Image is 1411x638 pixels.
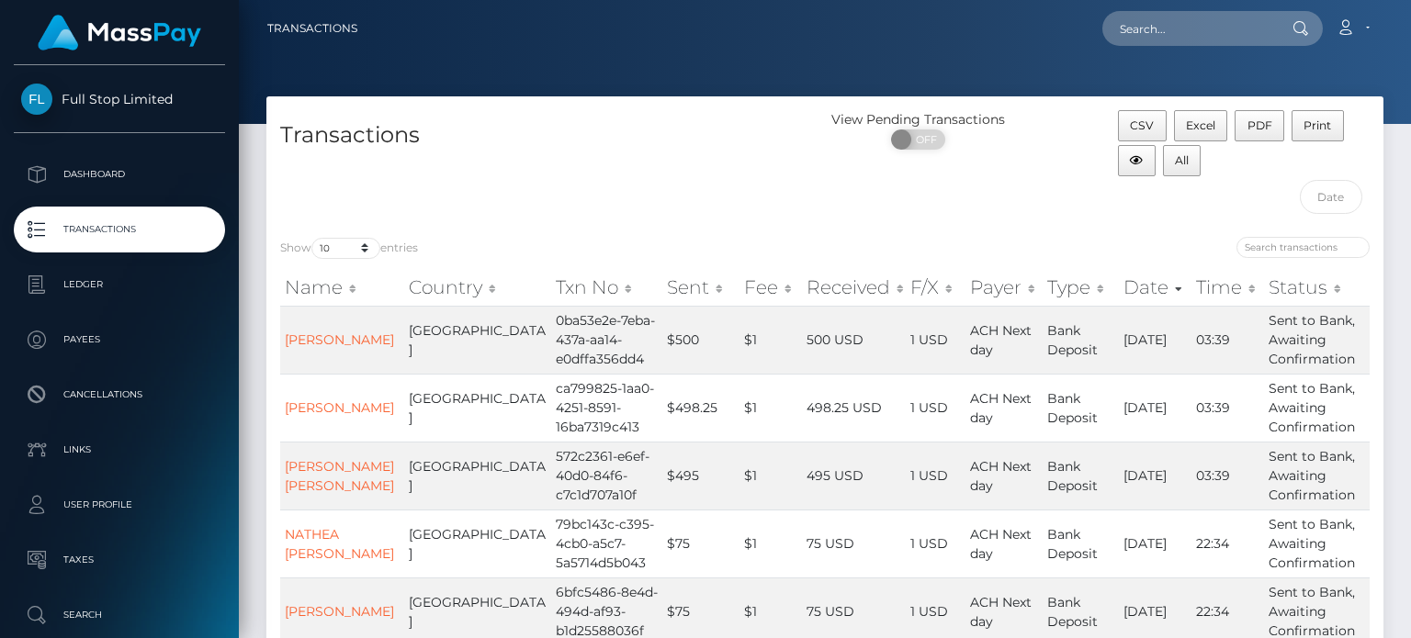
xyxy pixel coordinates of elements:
td: [DATE] [1119,442,1191,509]
td: 03:39 [1191,442,1264,509]
td: $495 [662,442,739,509]
td: $1 [739,509,803,577]
td: $1 [739,374,803,442]
a: [PERSON_NAME] [285,399,394,416]
button: PDF [1235,110,1284,141]
button: All [1163,145,1202,176]
a: [PERSON_NAME] [285,603,394,620]
td: 495 USD [802,442,905,509]
td: Sent to Bank, Awaiting Confirmation [1264,509,1370,577]
input: Search transactions [1236,237,1370,258]
td: [GEOGRAPHIC_DATA] [404,442,551,509]
th: Type: activate to sort column ascending [1043,269,1119,306]
td: Bank Deposit [1043,306,1119,374]
th: Received: activate to sort column ascending [802,269,905,306]
td: Sent to Bank, Awaiting Confirmation [1264,442,1370,509]
p: User Profile [21,491,218,519]
td: Sent to Bank, Awaiting Confirmation [1264,306,1370,374]
button: CSV [1118,110,1167,141]
span: ACH Next day [970,322,1032,358]
h4: Transactions [280,119,811,151]
td: 498.25 USD [802,374,905,442]
span: OFF [901,129,947,150]
td: $1 [739,442,803,509]
td: $498.25 [662,374,739,442]
a: Transactions [14,207,225,252]
img: Full Stop Limited [21,84,52,115]
a: [PERSON_NAME] [PERSON_NAME] [285,458,394,494]
th: Country: activate to sort column ascending [404,269,551,306]
button: Column visibility [1118,145,1156,176]
p: Dashboard [21,161,218,188]
button: Print [1292,110,1344,141]
td: Sent to Bank, Awaiting Confirmation [1264,374,1370,442]
a: Transactions [267,9,357,48]
td: 75 USD [802,509,905,577]
a: Ledger [14,262,225,308]
span: PDF [1247,118,1272,132]
button: Excel [1174,110,1228,141]
input: Date filter [1300,180,1363,214]
td: Bank Deposit [1043,509,1119,577]
td: ca799825-1aa0-4251-8591-16ba7319c413 [551,374,662,442]
td: [DATE] [1119,306,1191,374]
a: Cancellations [14,372,225,418]
td: $1 [739,306,803,374]
td: 1 USD [906,442,965,509]
th: Name: activate to sort column ascending [280,269,404,306]
a: Dashboard [14,151,225,197]
td: Bank Deposit [1043,442,1119,509]
p: Links [21,436,218,464]
span: ACH Next day [970,390,1032,426]
a: Taxes [14,537,225,583]
td: Bank Deposit [1043,374,1119,442]
p: Search [21,601,218,629]
label: Show entries [280,238,418,259]
td: 1 USD [906,306,965,374]
th: Fee: activate to sort column ascending [739,269,803,306]
select: Showentries [311,238,380,259]
td: [DATE] [1119,509,1191,577]
a: Search [14,592,225,638]
th: Time: activate to sort column ascending [1191,269,1264,306]
td: $500 [662,306,739,374]
th: Txn No: activate to sort column ascending [551,269,662,306]
td: 03:39 [1191,374,1264,442]
td: 1 USD [906,374,965,442]
a: NATHEA [PERSON_NAME] [285,526,394,562]
th: Date: activate to sort column ascending [1119,269,1191,306]
td: [GEOGRAPHIC_DATA] [404,509,551,577]
span: ACH Next day [970,458,1032,494]
a: [PERSON_NAME] [285,331,394,348]
span: ACH Next day [970,594,1032,630]
span: All [1175,153,1189,167]
span: Print [1304,118,1331,132]
p: Ledger [21,271,218,298]
td: 22:34 [1191,509,1264,577]
td: [GEOGRAPHIC_DATA] [404,306,551,374]
span: Excel [1186,118,1215,132]
p: Payees [21,326,218,353]
a: Links [14,427,225,473]
p: Transactions [21,216,218,243]
td: 500 USD [802,306,905,374]
img: MassPay Logo [38,15,201,50]
td: 572c2361-e6ef-40d0-84f6-c7c1d707a10f [551,442,662,509]
td: 79bc143c-c395-4cb0-a5c7-5a5714d5b043 [551,509,662,577]
p: Taxes [21,546,218,574]
td: $75 [662,509,739,577]
th: Payer: activate to sort column ascending [965,269,1043,306]
td: 1 USD [906,509,965,577]
th: Status: activate to sort column ascending [1264,269,1370,306]
p: Cancellations [21,381,218,409]
span: ACH Next day [970,526,1032,562]
th: Sent: activate to sort column ascending [662,269,739,306]
div: View Pending Transactions [825,110,1011,129]
td: [GEOGRAPHIC_DATA] [404,374,551,442]
span: Full Stop Limited [14,91,225,107]
input: Search... [1102,11,1275,46]
td: 0ba53e2e-7eba-437a-aa14-e0dffa356dd4 [551,306,662,374]
span: CSV [1130,118,1154,132]
td: 03:39 [1191,306,1264,374]
a: Payees [14,317,225,363]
